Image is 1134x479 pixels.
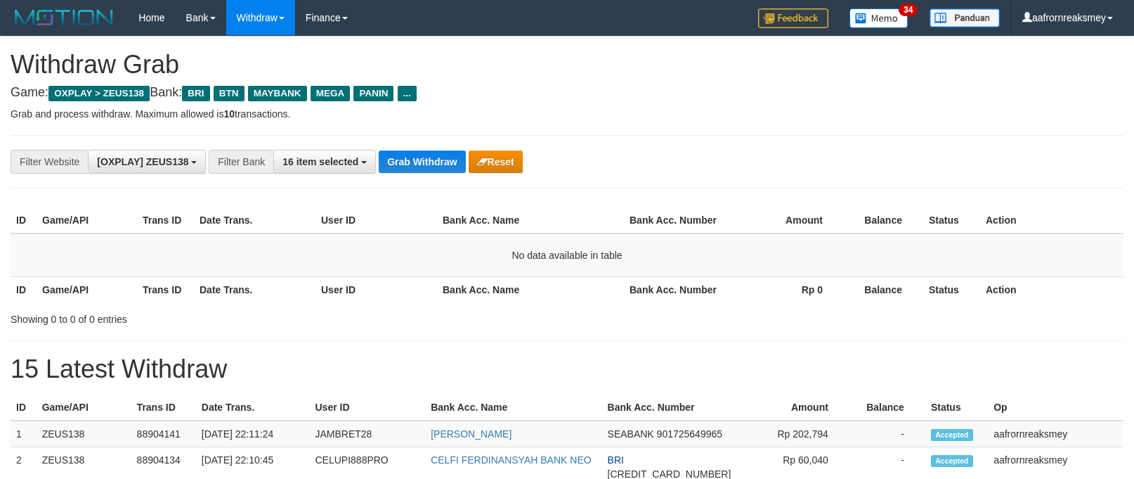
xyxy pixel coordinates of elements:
th: Game/API [37,207,137,234]
th: Bank Acc. Name [437,276,624,302]
th: Game/API [37,276,137,302]
th: ID [11,207,37,234]
strong: 10 [223,108,235,120]
button: [OXPLAY] ZEUS138 [88,150,206,174]
span: OXPLAY > ZEUS138 [48,86,150,101]
th: Balance [849,395,925,421]
button: Reset [469,151,523,173]
th: User ID [315,276,437,302]
span: Accepted [931,455,973,467]
th: Bank Acc. Name [425,395,601,421]
th: Trans ID [131,395,196,421]
td: - [849,421,925,447]
td: 88904141 [131,421,196,447]
span: ... [398,86,417,101]
td: No data available in table [11,234,1123,277]
span: BRI [608,454,624,466]
h1: 15 Latest Withdraw [11,355,1123,383]
img: Feedback.jpg [758,8,828,28]
th: User ID [309,395,425,421]
th: Game/API [37,395,131,421]
h1: Withdraw Grab [11,51,1123,79]
th: Trans ID [137,276,194,302]
th: Bank Acc. Number [624,207,724,234]
th: Op [988,395,1123,421]
th: Date Trans. [194,276,315,302]
span: [OXPLAY] ZEUS138 [97,156,188,167]
th: ID [11,276,37,302]
td: ZEUS138 [37,421,131,447]
td: aafrornreaksmey [988,421,1123,447]
div: Filter Website [11,150,88,174]
td: Rp 202,794 [736,421,849,447]
p: Grab and process withdraw. Maximum allowed is transactions. [11,107,1123,121]
span: Copy 901725649965 to clipboard [657,428,722,440]
td: JAMBRET28 [309,421,425,447]
img: Button%20Memo.svg [849,8,908,28]
button: Grab Withdraw [379,151,465,173]
div: Showing 0 to 0 of 0 entries [11,307,462,326]
h4: Game: Bank: [11,86,1123,100]
span: 16 item selected [282,156,358,167]
th: Balance [844,207,923,234]
th: Action [980,207,1123,234]
th: User ID [315,207,437,234]
span: 34 [899,4,918,16]
span: BTN [214,86,245,101]
th: Date Trans. [194,207,315,234]
td: 1 [11,421,37,447]
th: ID [11,395,37,421]
th: Balance [844,276,923,302]
th: Status [923,276,980,302]
th: Status [923,207,980,234]
span: MEGA [311,86,351,101]
span: MAYBANK [248,86,307,101]
th: Date Trans. [196,395,310,421]
th: Rp 0 [724,276,844,302]
th: Status [925,395,988,421]
a: [PERSON_NAME] [431,428,511,440]
img: MOTION_logo.png [11,7,117,28]
th: Amount [724,207,844,234]
span: SEABANK [608,428,654,440]
td: [DATE] 22:11:24 [196,421,310,447]
th: Action [980,276,1123,302]
button: 16 item selected [273,150,376,174]
th: Bank Acc. Number [624,276,724,302]
span: BRI [182,86,209,101]
a: CELFI FERDINANSYAH BANK NEO [431,454,591,466]
span: Accepted [931,429,973,441]
div: Filter Bank [209,150,273,174]
span: PANIN [353,86,393,101]
th: Bank Acc. Number [602,395,737,421]
th: Amount [736,395,849,421]
img: panduan.png [930,8,1000,27]
th: Trans ID [137,207,194,234]
th: Bank Acc. Name [437,207,624,234]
